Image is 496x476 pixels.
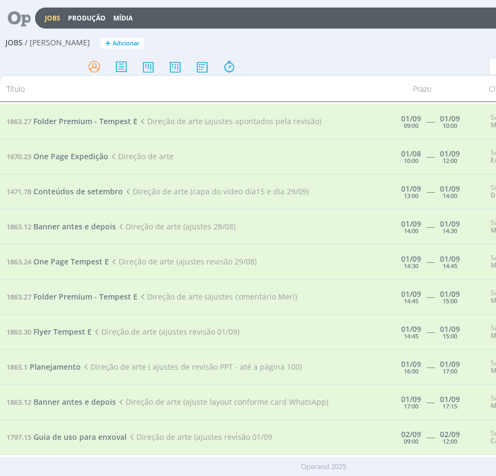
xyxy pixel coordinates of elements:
span: Direção de arte (ajustes comentário Meri) [137,291,297,302]
div: 14:30 [404,263,418,269]
div: 01/09 [440,115,460,123]
div: 14:45 [404,333,418,339]
span: Adicionar [113,40,140,47]
a: 1863.27Folder Premium - Tempest E [6,291,137,302]
span: Jobs [5,38,23,47]
div: 14:45 [404,298,418,304]
a: Jobs [45,13,60,23]
div: 10:00 [404,158,418,164]
a: 1863.12Banner antes e depois [6,221,116,232]
a: 1797.15Guia de uso para enxoval [6,432,127,442]
span: Banner antes e depois [33,397,116,407]
div: 02/09 [440,431,460,438]
div: 13:00 [404,193,418,199]
div: 01/09 [401,325,421,333]
div: 09:00 [404,438,418,444]
span: 1670.23 [6,152,31,161]
span: Direção de arte ( ajustes de revisão PPT - até a página 100) [81,362,302,372]
a: Mídia [113,13,133,23]
button: Jobs [42,14,64,23]
span: 1863.27 [6,117,31,126]
span: Planejamento [30,362,81,372]
span: Banner antes e depois [33,221,116,232]
span: Direção de arte (ajuste layout conforme card WhatsApp) [116,397,328,407]
span: 1863.1 [6,362,27,372]
div: 01/09 [401,220,421,228]
button: Mídia [110,14,136,23]
a: 1863.27Folder Premium - Tempest E [6,116,137,126]
div: 01/09 [401,396,421,403]
a: 1471.78Conteúdos de setembro [6,186,123,196]
span: + [105,38,111,49]
span: ----- [426,362,435,372]
span: ----- [426,221,435,232]
a: 1863.30Flyer Tempest E [6,327,92,337]
span: Direção de arte (ajustes revisão 01/09 [127,432,272,442]
span: ----- [426,151,435,161]
div: 17:00 [404,403,418,409]
span: Folder Premium - Tempest E [33,291,137,302]
span: 1863.12 [6,222,31,232]
span: 1863.30 [6,327,31,337]
div: 14:00 [404,228,418,234]
span: ----- [426,432,435,442]
div: 10:00 [443,123,457,128]
div: 01/09 [440,361,460,368]
span: Direção de arte (ajustes revisão 29/08) [109,256,257,267]
span: ----- [426,116,435,126]
div: 01/09 [401,185,421,193]
div: 01/09 [440,150,460,158]
div: 01/09 [401,255,421,263]
div: 14:00 [443,193,457,199]
span: Direção de arte [108,151,174,161]
div: 17:15 [443,403,457,409]
div: 01/09 [440,396,460,403]
span: One Page Expedição [33,151,108,161]
div: 15:00 [443,333,457,339]
div: 09:00 [404,123,418,128]
span: 1471.78 [6,187,31,196]
span: Direção de arte (ajustes 28/08) [116,221,236,232]
span: ----- [426,291,435,302]
span: 1863.27 [6,292,31,302]
a: Produção [68,13,106,23]
span: Conteúdos de setembro [33,186,123,196]
span: 1797.15 [6,432,31,442]
div: 02/09 [401,431,421,438]
div: 01/09 [440,255,460,263]
div: 01/09 [440,220,460,228]
span: Direção de arte (ajustes revisão 01/09) [92,327,239,337]
div: 01/08 [401,150,421,158]
div: 12:00 [443,438,457,444]
span: / [PERSON_NAME] [25,38,90,47]
span: Direção de arte (capa do vídeo dia15 e dia 29/09) [123,186,309,196]
a: 1863.12Banner antes e depois [6,397,116,407]
div: 14:45 [443,263,457,269]
span: Direção de arte (ajustes apontados pela revisão) [137,116,321,126]
a: 1670.23One Page Expedição [6,151,108,161]
div: Prazo [362,76,483,101]
button: +Adicionar [101,38,144,49]
div: 01/09 [401,361,421,368]
span: Guia de uso para enxoval [33,432,127,442]
div: 17:00 [443,368,457,374]
span: 1863.12 [6,397,31,407]
div: 16:00 [404,368,418,374]
span: ----- [426,397,435,407]
div: 14:30 [443,228,457,234]
button: Produção [65,14,109,23]
div: 01/09 [440,290,460,298]
span: Folder Premium - Tempest E [33,116,137,126]
span: ----- [426,256,435,267]
div: 15:00 [443,298,457,304]
a: 1863.24One Page Tempest E [6,256,109,267]
div: 01/09 [401,290,421,298]
div: 12:00 [443,158,457,164]
span: Flyer Tempest E [33,327,92,337]
span: ----- [426,327,435,337]
span: 1863.24 [6,257,31,267]
div: 01/09 [440,325,460,333]
div: 01/09 [401,115,421,123]
div: 01/09 [440,185,460,193]
a: 1863.1Planejamento [6,362,81,372]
